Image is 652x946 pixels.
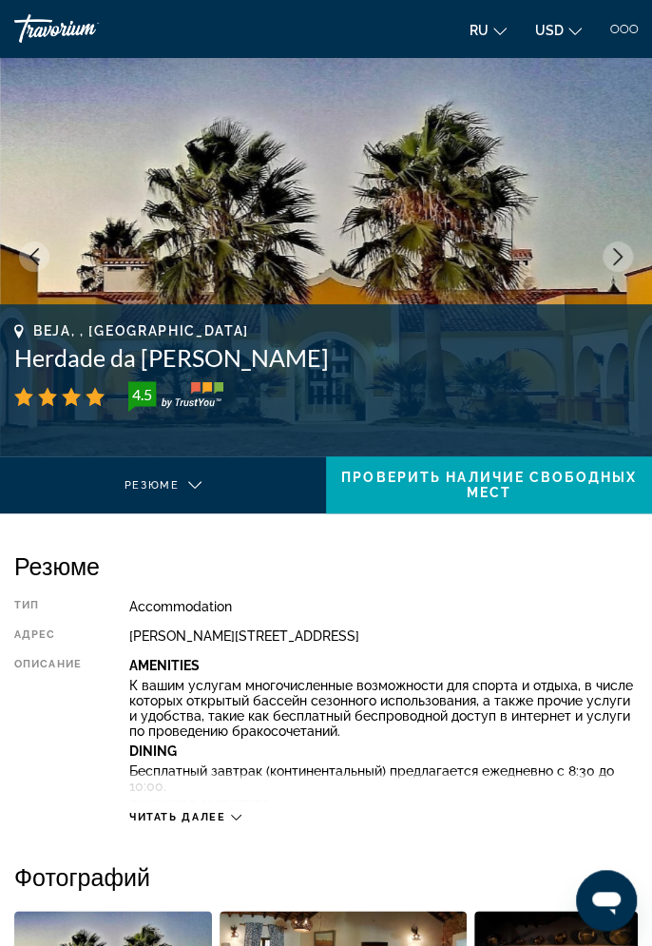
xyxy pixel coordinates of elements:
[19,241,49,272] button: Previous image
[14,862,638,891] h2: Фотографий
[129,678,638,739] p: К вашим услугам многочисленные возможности для спорта и отдыха, в числе которых открытый бассейн ...
[14,658,82,801] div: Описание
[14,14,157,43] a: Travorium
[129,628,638,644] div: [PERSON_NAME][STREET_ADDRESS]
[14,343,638,372] h1: Herdade da [PERSON_NAME]
[470,23,489,38] span: ru
[128,381,223,412] img: trustyou-badge-hor.svg
[341,470,637,500] span: Проверить наличие свободных мест
[14,599,82,614] div: Тип
[576,870,637,931] iframe: Кнопка запуска окна обмена сообщениями
[603,241,633,272] button: Next image
[33,323,249,338] span: Beja, , [GEOGRAPHIC_DATA]
[123,383,161,406] div: 4.5
[14,628,82,644] div: адрес
[535,23,564,38] span: USD
[14,551,638,580] h2: Резюме
[326,456,652,513] button: Проверить наличие свободных мест
[129,763,638,794] p: Бесплатный завтрак (континентальный) предлагается ежедневно с 8:30 до 10:00.
[129,658,200,673] b: Amenities
[129,811,226,823] span: Читать далее
[129,599,638,614] div: Accommodation
[470,16,507,44] button: Change language
[535,16,582,44] button: Change currency
[129,743,177,759] b: Dining
[129,810,241,824] button: Читать далее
